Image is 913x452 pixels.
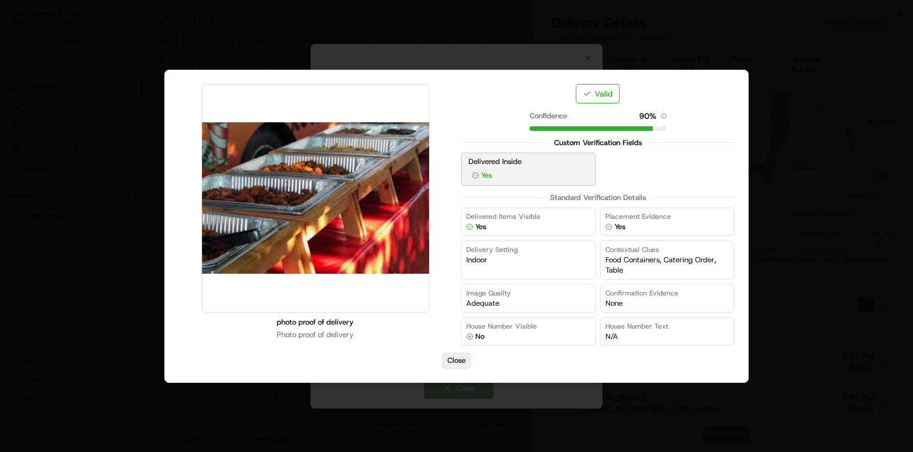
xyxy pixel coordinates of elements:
span: none [605,298,623,309]
button: Start new chat [194,112,208,126]
span: Confirmation Evidence [605,289,678,298]
label: Standard Verification Details [550,193,646,203]
div: 💻 [96,166,106,175]
span: Delivery Setting [466,245,518,254]
a: Powered byPylon [80,193,138,202]
label: Custom Verification Fields [554,138,642,148]
span: indoor [466,255,487,265]
img: Verification image - photo_proof_of_delivery [202,85,429,312]
div: 📗 [11,166,21,175]
div: We're available if you need us! [39,120,144,129]
span: adequate [466,298,499,309]
span: No [475,331,484,342]
span: Yes [615,222,625,232]
span: Placement Evidence [605,212,671,221]
span: food containers, catering order, table [605,255,730,275]
span: Delivered Items Visible [466,212,540,221]
img: Nash [11,11,34,34]
span: House Number Visible [466,322,537,331]
span: Contextual Clues [605,245,659,254]
span: Image Quality [466,289,511,298]
a: 📗Knowledge Base [7,161,92,181]
p: Welcome 👋 [11,45,208,63]
p: photo proof of delivery [277,317,354,327]
input: Clear [30,73,188,85]
span: Yes [481,170,492,181]
span: Confidence [530,111,567,121]
span: Knowledge Base [23,165,87,177]
span: API Documentation [108,165,183,177]
span: House Number Text [605,322,668,331]
span: Pylon [114,193,138,202]
a: 💻API Documentation [92,161,188,181]
div: Start new chat [39,109,187,120]
span: Yes [475,222,486,232]
span: Delivered inside [468,157,522,167]
span: Valid [595,88,612,99]
span: 90 % [639,110,656,122]
img: 1736555255976-a54dd68f-1ca7-489b-9aae-adbdc363a1c4 [11,109,32,129]
button: Close [442,353,471,369]
p: Photo proof of delivery [277,330,354,340]
span: N/A [605,331,618,342]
